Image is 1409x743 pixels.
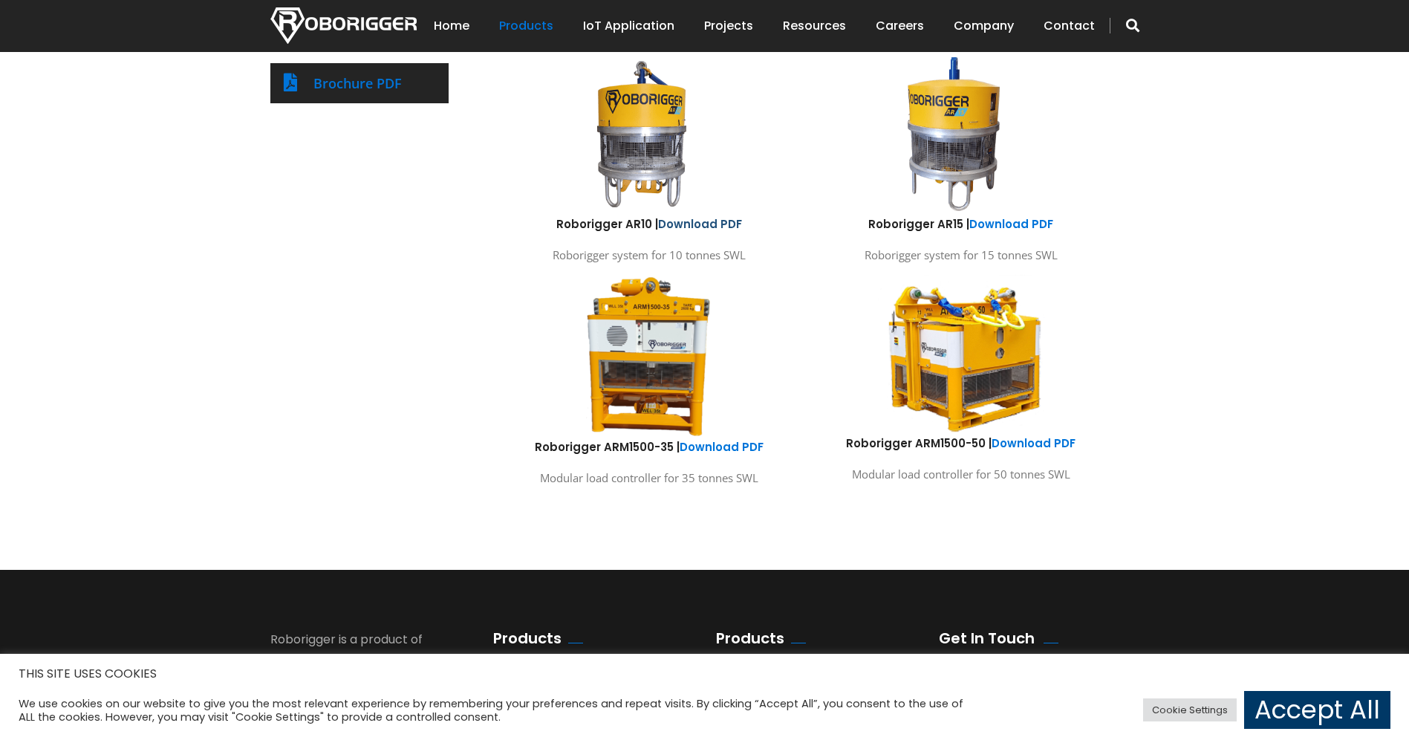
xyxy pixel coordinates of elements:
a: Download PDF [680,439,764,455]
h2: Products [716,629,784,647]
a: IoT Application [583,3,674,49]
img: Nortech [270,7,417,44]
div: We use cookies on our website to give you the most relevant experience by remembering your prefer... [19,697,979,724]
p: Roborigger system for 10 tonnes SWL [504,245,794,265]
h6: Roborigger AR10 | [504,216,794,232]
a: Contact [1044,3,1095,49]
h5: THIS SITE USES COOKIES [19,664,1390,684]
a: Products [499,3,553,49]
a: Download PDF [992,435,1076,451]
a: Cookie Settings [1143,698,1237,721]
p: Roborigger system for 15 tonnes SWL [816,245,1106,265]
a: Projects [704,3,753,49]
h2: Products [493,629,562,647]
p: Modular load controller for 35 tonnes SWL [504,468,794,488]
h6: Roborigger AR15 | [816,216,1106,232]
a: Download PDF [969,216,1053,232]
a: Resources [783,3,846,49]
h6: Roborigger ARM1500-50 | [816,435,1106,451]
a: Home [434,3,469,49]
a: Download PDF [658,216,742,232]
h6: Roborigger ARM1500-35 | [504,439,794,455]
h2: Get In Touch [939,629,1035,647]
a: Brochure PDF [313,74,402,92]
a: Company [954,3,1014,49]
a: Accept All [1244,691,1390,729]
p: Modular load controller for 50 tonnes SWL [816,464,1106,484]
a: Careers [876,3,924,49]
